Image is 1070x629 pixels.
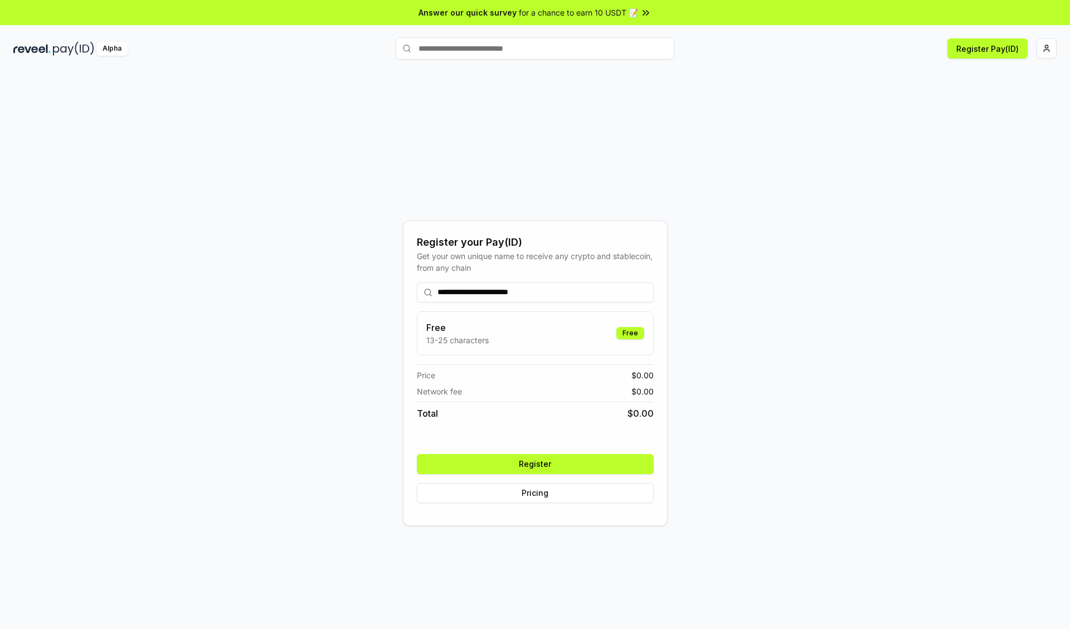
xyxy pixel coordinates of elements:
[947,38,1028,58] button: Register Pay(ID)
[519,7,638,18] span: for a chance to earn 10 USDT 📝
[631,369,654,381] span: $ 0.00
[417,250,654,274] div: Get your own unique name to receive any crypto and stablecoin, from any chain
[426,334,489,346] p: 13-25 characters
[426,321,489,334] h3: Free
[417,235,654,250] div: Register your Pay(ID)
[417,386,462,397] span: Network fee
[419,7,517,18] span: Answer our quick survey
[13,42,51,56] img: reveel_dark
[417,369,435,381] span: Price
[628,407,654,420] span: $ 0.00
[53,42,94,56] img: pay_id
[631,386,654,397] span: $ 0.00
[417,483,654,503] button: Pricing
[417,407,438,420] span: Total
[616,327,644,339] div: Free
[96,42,128,56] div: Alpha
[417,454,654,474] button: Register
